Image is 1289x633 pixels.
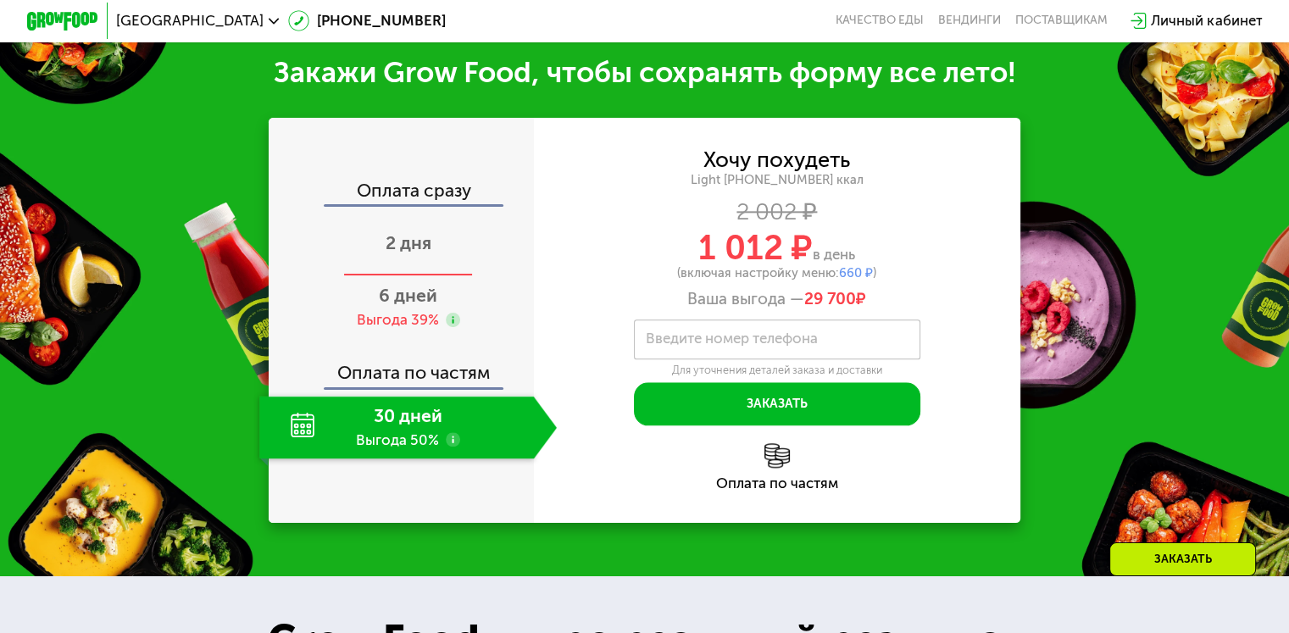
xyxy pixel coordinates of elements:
img: l6xcnZfty9opOoJh.png [764,443,790,469]
span: 2 дня [386,232,431,253]
span: 29 700 [804,289,856,308]
div: Ваша выгода — [534,289,1021,308]
span: [GEOGRAPHIC_DATA] [116,14,264,28]
button: Заказать [634,382,920,425]
a: Вендинги [938,14,1001,28]
span: ₽ [804,289,866,308]
div: поставщикам [1015,14,1108,28]
span: 1 012 ₽ [698,227,813,268]
span: в день [813,246,855,263]
div: Хочу похудеть [703,150,850,169]
label: Введите номер телефона [646,334,818,344]
div: Для уточнения деталей заказа и доставки [634,364,920,377]
div: Оплата по частям [270,346,534,387]
div: Оплата сразу [270,181,534,204]
div: Заказать [1109,542,1256,576]
div: (включая настройку меню: ) [534,267,1021,280]
div: Личный кабинет [1151,10,1262,31]
div: Light [PHONE_NUMBER] ккал [534,172,1021,188]
div: 2 002 ₽ [534,202,1021,221]
span: 660 ₽ [839,265,873,280]
div: Выгода 39% [356,310,438,330]
span: 6 дней [379,285,437,306]
a: Качество еды [836,14,924,28]
div: Оплата по частям [534,476,1021,491]
a: [PHONE_NUMBER] [288,10,446,31]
